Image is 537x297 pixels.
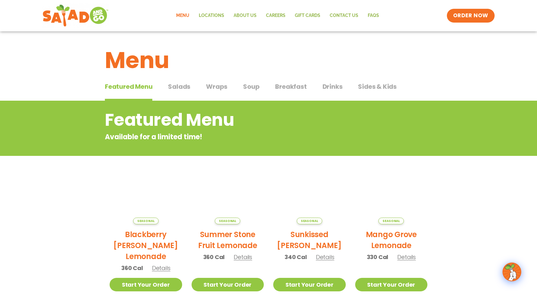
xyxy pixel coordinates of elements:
span: Seasonal [215,218,240,224]
span: Details [234,253,252,261]
h2: Mango Grove Lemonade [355,229,428,251]
span: Seasonal [378,218,404,224]
a: ORDER NOW [447,9,495,23]
span: Drinks [323,82,343,91]
nav: Menu [171,8,384,23]
a: Start Your Order [110,278,182,291]
img: Product photo for Blackberry Bramble Lemonade [110,177,182,224]
a: FAQs [363,8,384,23]
span: Soup [243,82,259,91]
h2: Sunkissed [PERSON_NAME] [273,229,346,251]
span: 330 Cal [367,253,388,261]
div: Tabbed content [105,80,432,101]
span: Wraps [206,82,227,91]
a: Locations [194,8,229,23]
span: Details [152,264,171,272]
span: Details [397,253,416,261]
h1: Menu [105,43,432,77]
span: Salads [168,82,190,91]
span: Breakfast [275,82,306,91]
span: Seasonal [133,218,159,224]
a: Contact Us [325,8,363,23]
img: wpChatIcon [503,263,521,281]
span: Details [316,253,334,261]
img: Product photo for Sunkissed Yuzu Lemonade [273,177,346,224]
a: Start Your Order [192,278,264,291]
a: GIFT CARDS [290,8,325,23]
p: Available for a limited time! [105,132,382,142]
a: Start Your Order [355,278,428,291]
span: Seasonal [297,218,322,224]
span: Featured Menu [105,82,152,91]
img: Product photo for Mango Grove Lemonade [355,177,428,224]
h2: Summer Stone Fruit Lemonade [192,229,264,251]
span: 360 Cal [121,264,143,272]
a: Start Your Order [273,278,346,291]
span: 340 Cal [285,253,307,261]
a: Careers [261,8,290,23]
span: 360 Cal [203,253,225,261]
h2: Blackberry [PERSON_NAME] Lemonade [110,229,182,262]
a: Menu [171,8,194,23]
span: ORDER NOW [453,12,488,19]
img: new-SAG-logo-768×292 [42,3,109,28]
h2: Featured Menu [105,107,382,133]
img: Product photo for Summer Stone Fruit Lemonade [192,177,264,224]
span: Sides & Kids [358,82,397,91]
a: About Us [229,8,261,23]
